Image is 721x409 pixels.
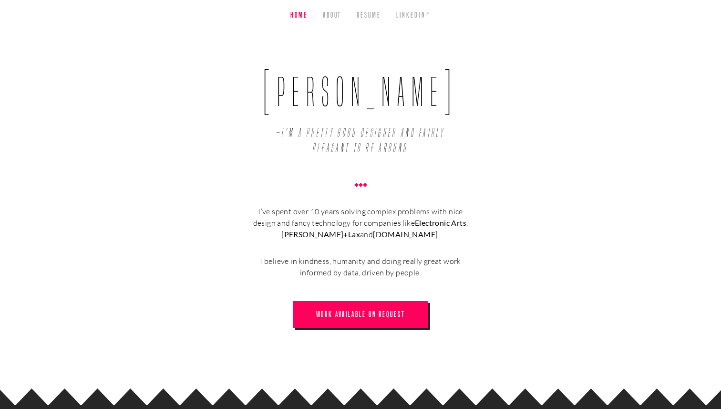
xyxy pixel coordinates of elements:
[373,230,438,239] strong: [DOMAIN_NAME]
[258,118,463,156] span: I'm a pretty good designer and fairly pleasant to be around
[144,66,577,156] h1: [PERSON_NAME]
[252,255,469,278] p: I believe in kindness, humanity and doing really great work informed by data, driven by people.
[293,301,428,328] a: Work Available on Request
[426,11,431,16] sup: ↗
[415,218,466,227] strong: Electronic Arts
[281,230,360,239] strong: [PERSON_NAME]+Lax
[252,206,469,240] p: I’ve spent over 10 years solving complex problems with nice design and fancy technology for compa...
